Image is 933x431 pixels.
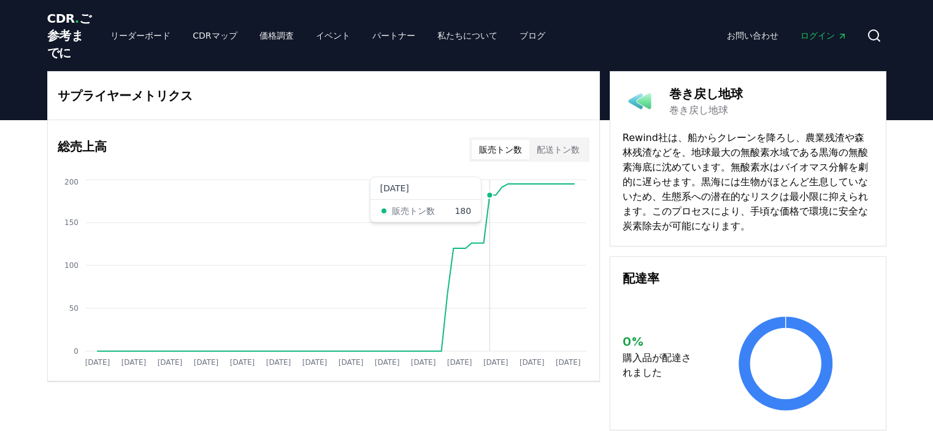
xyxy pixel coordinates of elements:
[306,25,360,47] a: イベント
[372,31,415,40] font: パートナー
[520,358,545,367] tspan: [DATE]
[623,132,868,232] font: Rewind社は、船からクレーンを降ろし、農業残渣や森林残渣などを、地球最大の無酸素水域である黒海の無酸素海底に沈めています。無酸素水はバイオマス分解を劇的に遅らせます。黒海には生物がほとんど生...
[85,358,110,367] tspan: [DATE]
[623,84,657,118] img: Rewind.earth ロゴ
[623,334,631,349] font: 0
[363,25,425,47] a: パートナー
[669,103,728,118] a: 巻き戻し地球
[64,261,79,270] tspan: 100
[193,358,218,367] tspan: [DATE]
[157,358,182,367] tspan: [DATE]
[101,25,180,47] a: リーダーボード
[375,358,400,367] tspan: [DATE]
[717,25,788,47] a: お問い合わせ
[447,358,472,367] tspan: [DATE]
[338,358,363,367] tspan: [DATE]
[510,25,555,47] a: ブログ
[669,104,728,116] font: 巻き戻し地球
[302,358,327,367] tspan: [DATE]
[556,358,581,367] tspan: [DATE]
[58,88,193,103] font: サプライヤーメトリクス
[623,352,691,378] font: 購入品が配達されました
[259,31,294,40] font: 価格調査
[101,25,555,47] nav: 主要
[266,358,291,367] tspan: [DATE]
[47,11,91,60] font: ご参考までに
[250,25,304,47] a: 価格調査
[791,25,857,47] a: ログイン
[75,11,79,26] font: .
[437,31,497,40] font: 私たちについて
[183,25,247,47] a: CDRマップ
[316,31,350,40] font: イベント
[623,271,659,286] font: 配達率
[229,358,255,367] tspan: [DATE]
[411,358,436,367] tspan: [DATE]
[47,10,91,61] a: CDR.ご参考までに
[193,31,237,40] font: CDRマップ
[58,139,107,154] font: 総売上高
[110,31,171,40] font: リーダーボード
[47,11,75,26] font: CDR
[64,218,79,227] tspan: 150
[520,31,545,40] font: ブログ
[727,31,778,40] font: お問い合わせ
[479,145,522,154] font: 販売トン数
[801,31,835,40] font: ログイン
[483,358,509,367] tspan: [DATE]
[428,25,507,47] a: 私たちについて
[69,304,78,313] tspan: 50
[537,145,580,154] font: 配送トン数
[717,25,857,47] nav: 主要
[121,358,146,367] tspan: [DATE]
[64,178,79,186] tspan: 200
[669,86,743,101] font: 巻き戻し地球
[631,334,644,349] font: %
[74,347,79,356] tspan: 0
